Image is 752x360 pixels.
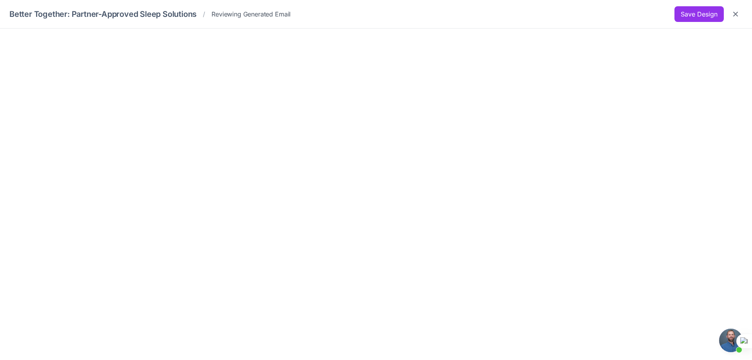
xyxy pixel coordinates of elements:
[9,8,197,20] h1: Better Together: Partner-Approved Sleep Solutions
[719,329,743,352] a: Open chat
[674,6,724,22] button: Save Design
[728,7,743,21] button: Close
[203,9,205,19] span: /
[211,9,291,19] span: Reviewing Generated Email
